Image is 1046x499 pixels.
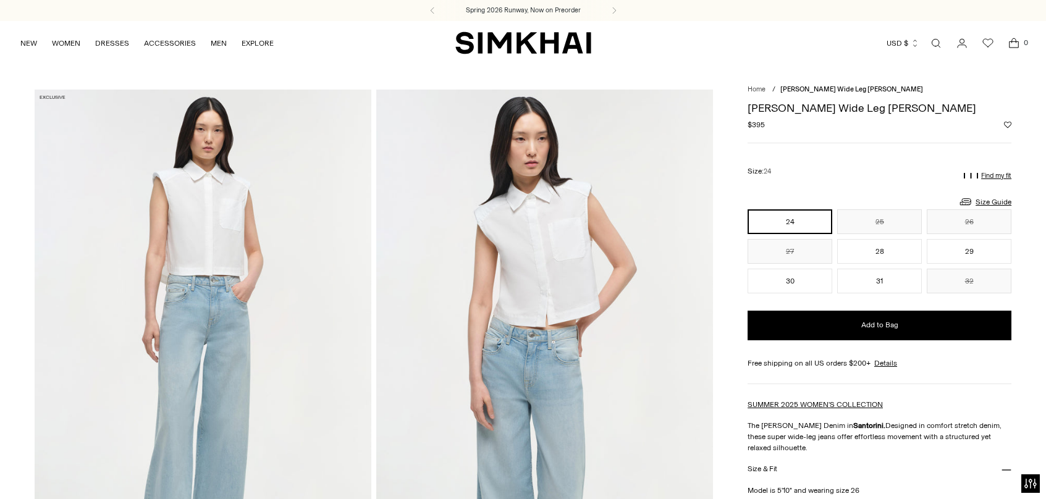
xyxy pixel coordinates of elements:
[748,485,1011,496] p: Model is 5'10" and wearing size 26
[211,30,227,57] a: MEN
[1020,37,1031,48] span: 0
[780,85,923,93] span: [PERSON_NAME] Wide Leg [PERSON_NAME]
[924,31,948,56] a: Open search modal
[748,85,1011,95] nav: breadcrumbs
[748,358,1011,369] div: Free shipping on all US orders $200+
[837,239,922,264] button: 28
[52,30,80,57] a: WOMEN
[861,320,898,330] span: Add to Bag
[748,119,765,130] span: $395
[748,166,771,177] label: Size:
[874,358,897,369] a: Details
[1002,31,1026,56] a: Open cart modal
[837,269,922,293] button: 31
[887,30,919,57] button: USD $
[748,269,832,293] button: 30
[927,269,1011,293] button: 32
[748,453,1011,485] button: Size & Fit
[958,194,1011,209] a: Size Guide
[748,465,777,473] h3: Size & Fit
[20,30,37,57] a: NEW
[748,239,832,264] button: 27
[748,209,832,234] button: 24
[748,311,1011,340] button: Add to Bag
[976,31,1000,56] a: Wishlist
[748,85,766,93] a: Home
[455,31,591,55] a: SIMKHAI
[748,103,1011,114] h1: [PERSON_NAME] Wide Leg [PERSON_NAME]
[853,421,885,430] strong: Santorini.
[242,30,274,57] a: EXPLORE
[466,6,581,15] a: Spring 2026 Runway, Now on Preorder
[748,420,1011,453] p: The [PERSON_NAME] Denim in Designed in comfort stretch denim, these super wide-leg jeans offer ef...
[927,209,1011,234] button: 26
[927,239,1011,264] button: 29
[1004,121,1011,128] button: Add to Wishlist
[144,30,196,57] a: ACCESSORIES
[950,31,974,56] a: Go to the account page
[772,85,775,95] div: /
[764,167,771,175] span: 24
[95,30,129,57] a: DRESSES
[748,400,883,409] a: SUMMER 2025 WOMEN'S COLLECTION
[837,209,922,234] button: 25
